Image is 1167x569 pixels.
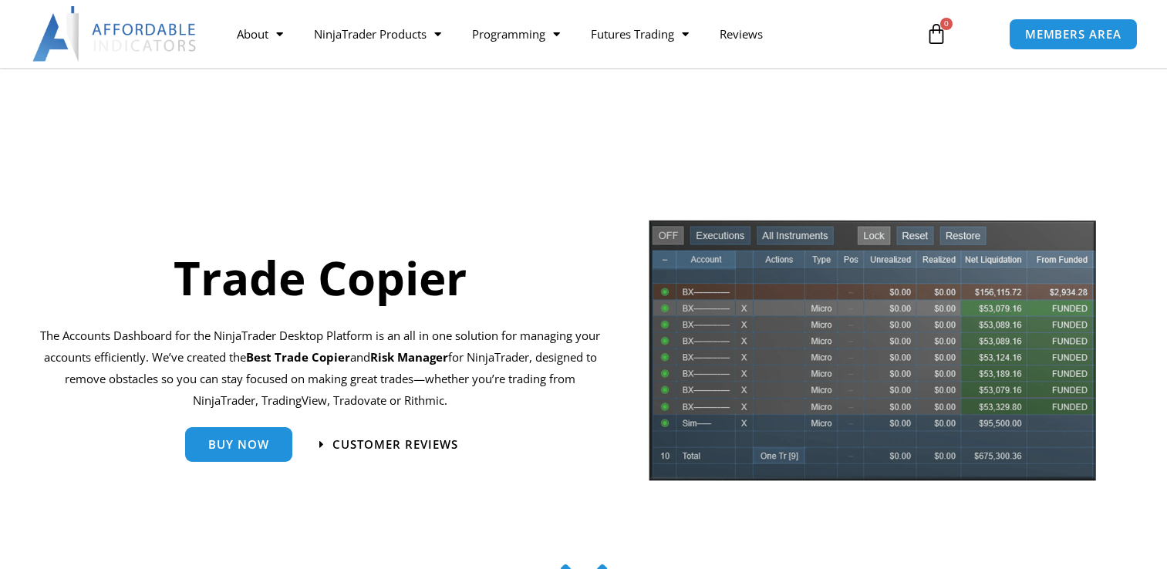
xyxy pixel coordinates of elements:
[40,325,601,411] p: The Accounts Dashboard for the NinjaTrader Desktop Platform is an all in one solution for managin...
[370,349,448,365] strong: Risk Manager
[221,16,910,52] nav: Menu
[647,218,1098,493] img: tradecopier | Affordable Indicators – NinjaTrader
[246,349,350,365] b: Best Trade Copier
[298,16,457,52] a: NinjaTrader Products
[185,427,292,462] a: Buy Now
[1009,19,1138,50] a: MEMBERS AREA
[319,439,458,450] a: Customer Reviews
[208,439,269,450] span: Buy Now
[40,245,601,310] h1: Trade Copier
[32,6,198,62] img: LogoAI | Affordable Indicators – NinjaTrader
[457,16,575,52] a: Programming
[902,12,970,56] a: 0
[221,16,298,52] a: About
[940,18,953,30] span: 0
[1025,29,1121,40] span: MEMBERS AREA
[575,16,704,52] a: Futures Trading
[332,439,458,450] span: Customer Reviews
[704,16,778,52] a: Reviews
